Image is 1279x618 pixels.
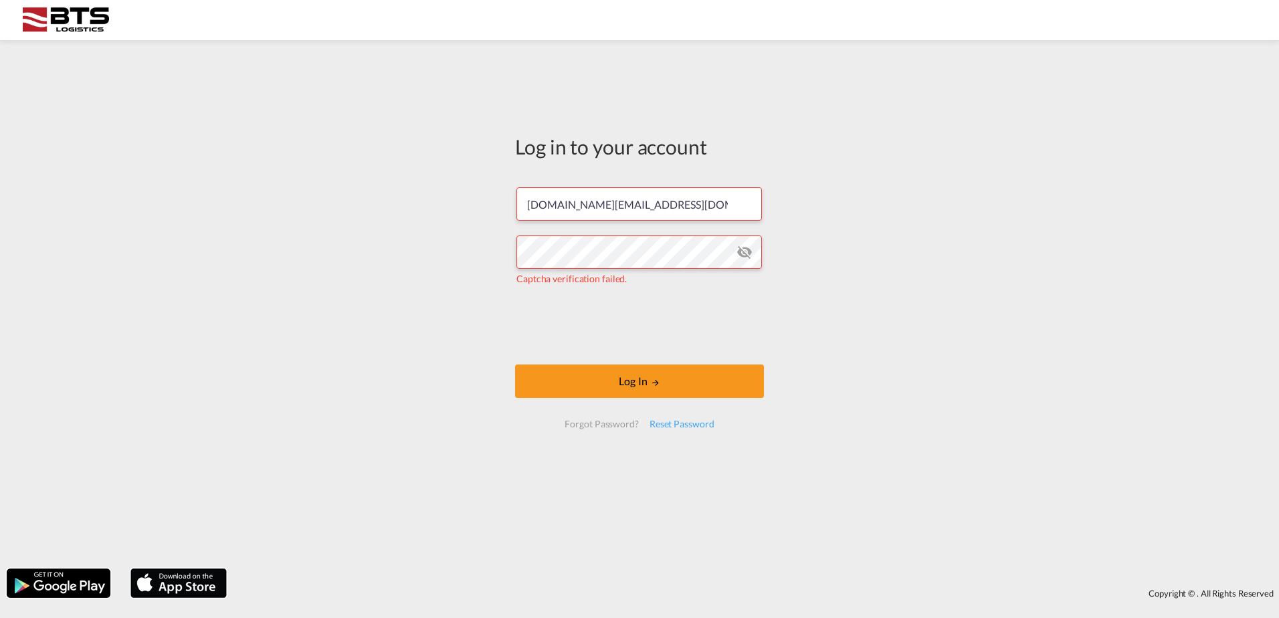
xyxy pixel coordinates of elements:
img: google.png [5,567,112,599]
iframe: reCAPTCHA [538,299,741,351]
div: Log in to your account [515,132,764,161]
div: Reset Password [644,412,720,436]
span: Captcha verification failed. [516,273,627,284]
input: Enter email/phone number [516,187,762,221]
div: Copyright © . All Rights Reserved [233,582,1279,605]
md-icon: icon-eye-off [736,244,753,260]
div: Forgot Password? [559,412,644,436]
img: cdcc71d0be7811ed9adfbf939d2aa0e8.png [20,5,110,35]
button: LOGIN [515,365,764,398]
img: apple.png [129,567,228,599]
